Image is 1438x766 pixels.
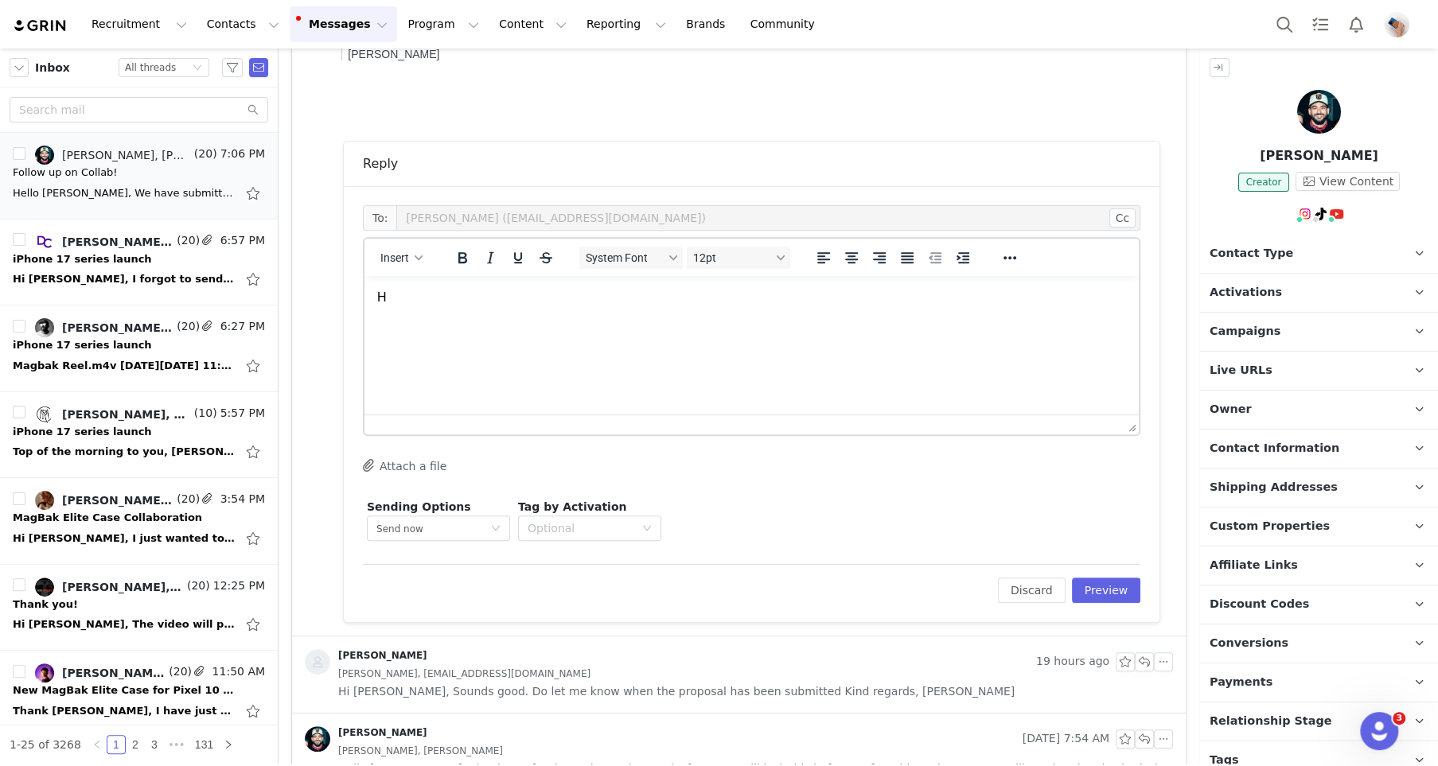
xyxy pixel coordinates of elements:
[18,145,836,157] p: Hi [PERSON_NAME],
[579,247,683,269] button: Fonts
[107,735,126,754] li: 1
[35,318,54,337] img: 415cca02-40c6-443b-99a6-a76d60b89b55.jpg
[305,649,330,675] img: placeholder-contacts.jpeg
[145,735,164,754] li: 3
[107,736,125,753] a: 1
[13,271,236,287] div: Hi Angie, I forgot to send the download links to both videos: https://drive.google.com/file/d/1tv...
[62,581,184,593] div: [PERSON_NAME], [PERSON_NAME] Now Teslafy
[693,251,771,264] span: 12pt
[586,251,664,264] span: System Font
[247,104,259,115] i: icon: search
[1210,284,1282,301] span: Activations
[1036,652,1109,671] span: 19 hours ago
[6,121,836,134] div: [DATE][DATE] 2:41 PM [PERSON_NAME] < > wrote:
[13,18,68,33] img: grin logo
[1210,362,1272,379] span: Live URLs
[62,494,173,507] div: [PERSON_NAME] J, [PERSON_NAME]
[491,523,501,535] i: icon: down
[642,523,652,535] i: icon: down
[1210,479,1338,496] span: Shipping Addresses
[184,577,210,594] span: (20)
[367,500,471,513] span: Sending Options
[290,6,397,42] button: Messages
[380,251,409,264] span: Insert
[376,523,423,535] span: Send now
[676,6,739,42] a: Brands
[35,60,70,76] span: Inbox
[398,6,489,42] button: Program
[687,247,790,269] button: Font sizes
[292,636,1186,713] div: [PERSON_NAME] 19 hours ago[PERSON_NAME], [EMAIL_ADDRESS][DOMAIN_NAME] Hi [PERSON_NAME], Sounds go...
[127,736,144,753] a: 2
[449,247,476,269] button: Bold
[1210,674,1272,691] span: Payments
[18,216,836,229] p: [PERSON_NAME]
[1210,440,1339,457] span: Contact Information
[1374,12,1425,37] button: Profile
[338,726,427,739] div: [PERSON_NAME]
[838,247,865,269] button: Align center
[13,165,118,181] div: Follow up on Collab!
[62,667,166,679] div: [PERSON_NAME], [PERSON_NAME] Upwards.
[363,154,398,173] div: Reply
[894,247,921,269] button: Justify
[1210,596,1309,613] span: Discount Codes
[13,531,236,546] div: Hi Angie, I just wanted to kindly follow up since I haven't heard back yet. I completely understa...
[219,735,238,754] li: Next Page
[6,70,836,83] div: looking forward to working together!
[13,337,152,353] div: iPhone 17 series launch
[477,247,504,269] button: Italic
[35,491,54,510] img: 34e8f1d4-b510-43a2-824f-e39666052fb9.jpg
[88,735,107,754] li: Previous Page
[741,6,832,42] a: Community
[1360,712,1398,750] iframe: Intercom live chat
[13,424,152,440] div: iPhone 17 series launch
[305,726,427,752] a: [PERSON_NAME]
[35,663,54,682] img: 491c984f-4a4c-4ec8-abf9-0c62087da0e8.jpg
[10,735,81,754] li: 1-25 of 3268
[338,682,1015,700] span: Hi [PERSON_NAME], Sounds good. Do let me know when the proposal has been submitted Kind regards, ...
[1267,6,1302,42] button: Search
[146,736,163,753] a: 3
[338,665,590,682] span: [PERSON_NAME], [EMAIL_ADDRESS][DOMAIN_NAME]
[1210,635,1288,652] span: Conversions
[1210,713,1332,730] span: Relationship Stage
[1210,245,1293,262] span: Contact Type
[374,247,429,269] button: Insert
[173,491,200,507] span: (20)
[35,491,173,510] a: [PERSON_NAME] J, [PERSON_NAME]
[363,205,396,231] span: To:
[164,735,189,754] span: •••
[922,247,949,269] button: Decrease indent
[224,121,412,134] a: [EMAIL_ADDRESS][DOMAIN_NAME]
[6,32,836,57] div: We have submitted the proposal, and we have some interesting videos planned for the iphone 17 and...
[949,247,976,269] button: Increase indent
[193,63,202,74] i: icon: down
[35,405,191,424] a: [PERSON_NAME], London Tastic Talk
[1339,6,1374,42] button: Notifications
[173,232,200,249] span: (20)
[505,247,532,269] button: Underline
[190,736,218,753] a: 131
[528,520,634,536] div: Optional
[35,232,173,251] a: [PERSON_NAME], [PERSON_NAME]
[35,405,54,424] img: c70d4138-519f-41cc-9fb8-0ceec8ce2e57.jpg
[62,149,191,161] div: [PERSON_NAME], [PERSON_NAME]
[518,500,626,513] span: Tag by Activation
[489,6,576,42] button: Content
[1210,557,1298,574] span: Affiliate Links
[35,577,54,597] img: 9c7c4ac3-173c-47f7-be07-8f47ca546ad3.jpg
[1303,6,1338,42] a: Tasks
[13,358,236,374] div: Magbak Reel.m4v On Mon, Sep 29, 2025 at 11:38 AM Angie J <angiej@1lss.com> wrote: HI Brandon, Tha...
[998,577,1066,603] button: Discard
[6,6,836,108] div: Hello [PERSON_NAME],
[532,247,559,269] button: Strikethrough
[810,247,837,269] button: Align left
[82,6,197,42] button: Recruitment
[189,735,219,754] li: 131
[1296,172,1400,191] button: View Content
[866,247,893,269] button: Align right
[577,6,676,42] button: Reporting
